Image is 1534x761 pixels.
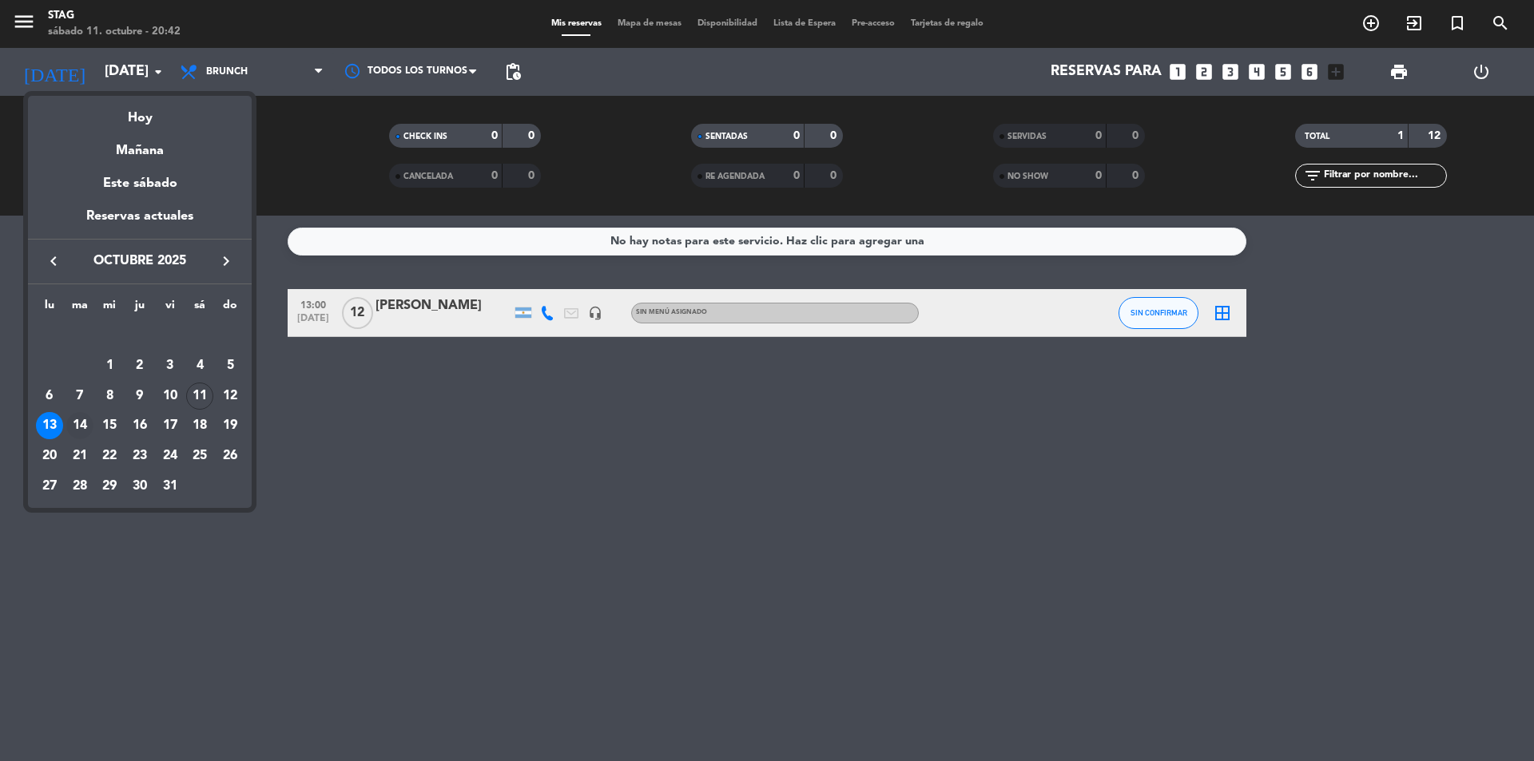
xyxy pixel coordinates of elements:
div: 10 [157,382,184,410]
div: 31 [157,473,184,500]
div: 1 [96,352,123,379]
td: 2 de octubre de 2025 [125,351,155,381]
div: 22 [96,442,123,470]
div: 6 [36,382,63,410]
td: 1 de octubre de 2025 [94,351,125,381]
td: 20 de octubre de 2025 [34,441,65,471]
td: 28 de octubre de 2025 [65,471,95,501]
td: 15 de octubre de 2025 [94,410,125,441]
div: 20 [36,442,63,470]
div: 23 [126,442,153,470]
div: 7 [66,382,93,410]
div: 18 [186,412,213,439]
div: 19 [217,412,244,439]
div: 13 [36,412,63,439]
div: 24 [157,442,184,470]
div: Hoy [28,96,252,129]
i: keyboard_arrow_left [44,252,63,271]
td: 12 de octubre de 2025 [215,381,245,411]
div: 12 [217,382,244,410]
div: 4 [186,352,213,379]
div: Reservas actuales [28,206,252,239]
div: 5 [217,352,244,379]
td: 21 de octubre de 2025 [65,441,95,471]
div: Este sábado [28,161,252,206]
div: 16 [126,412,153,439]
div: 9 [126,382,153,410]
div: 21 [66,442,93,470]
div: 27 [36,473,63,500]
div: 2 [126,352,153,379]
div: 3 [157,352,184,379]
td: 11 de octubre de 2025 [185,381,216,411]
td: 8 de octubre de 2025 [94,381,125,411]
th: jueves [125,296,155,321]
td: 27 de octubre de 2025 [34,471,65,501]
td: OCT. [34,320,245,351]
td: 30 de octubre de 2025 [125,471,155,501]
div: 26 [217,442,244,470]
th: domingo [215,296,245,321]
th: martes [65,296,95,321]
div: 17 [157,412,184,439]
i: keyboard_arrow_right [217,252,236,271]
td: 4 de octubre de 2025 [185,351,216,381]
div: Mañana [28,129,252,161]
button: keyboard_arrow_right [212,251,240,272]
td: 16 de octubre de 2025 [125,410,155,441]
td: 31 de octubre de 2025 [155,471,185,501]
div: 30 [126,473,153,500]
td: 23 de octubre de 2025 [125,441,155,471]
td: 18 de octubre de 2025 [185,410,216,441]
td: 29 de octubre de 2025 [94,471,125,501]
div: 8 [96,382,123,410]
div: 29 [96,473,123,500]
th: sábado [185,296,216,321]
div: 28 [66,473,93,500]
div: 14 [66,412,93,439]
td: 24 de octubre de 2025 [155,441,185,471]
td: 5 de octubre de 2025 [215,351,245,381]
span: octubre 2025 [68,251,212,272]
th: viernes [155,296,185,321]
button: keyboard_arrow_left [39,251,68,272]
div: 15 [96,412,123,439]
td: 25 de octubre de 2025 [185,441,216,471]
td: 7 de octubre de 2025 [65,381,95,411]
td: 10 de octubre de 2025 [155,381,185,411]
td: 9 de octubre de 2025 [125,381,155,411]
td: 17 de octubre de 2025 [155,410,185,441]
td: 14 de octubre de 2025 [65,410,95,441]
td: 19 de octubre de 2025 [215,410,245,441]
div: 11 [186,382,213,410]
td: 22 de octubre de 2025 [94,441,125,471]
td: 3 de octubre de 2025 [155,351,185,381]
td: 26 de octubre de 2025 [215,441,245,471]
th: miércoles [94,296,125,321]
td: 13 de octubre de 2025 [34,410,65,441]
td: 6 de octubre de 2025 [34,381,65,411]
th: lunes [34,296,65,321]
div: 25 [186,442,213,470]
